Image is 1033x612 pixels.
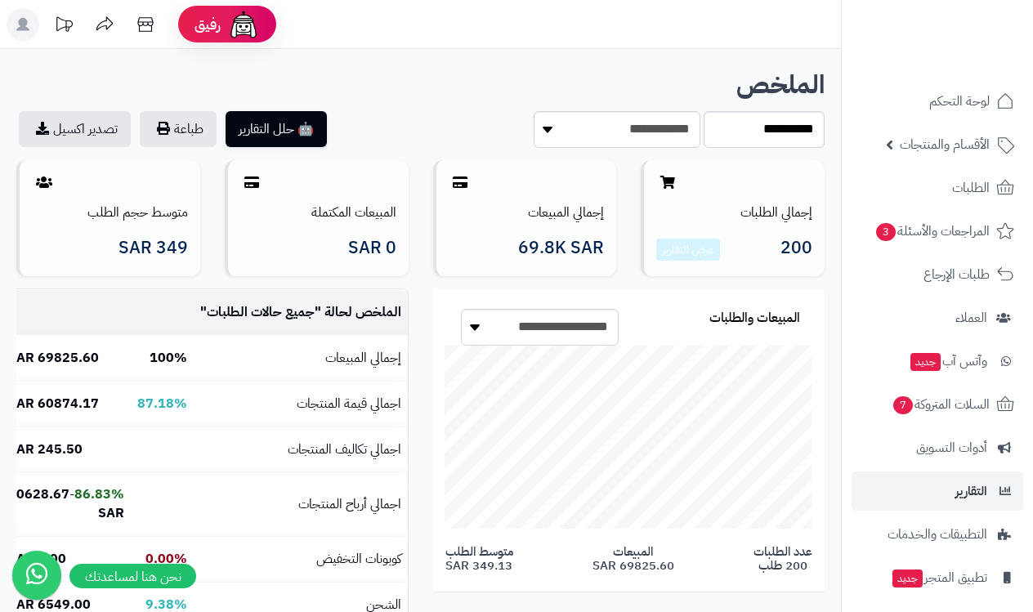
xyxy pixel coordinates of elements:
[923,263,990,286] span: طلبات الإرجاع
[150,348,187,368] b: 100%
[8,440,83,459] b: 245.50 SAR
[2,472,131,536] td: -
[43,8,84,45] a: تحديثات المنصة
[87,203,188,222] a: متوسط حجم الطلب
[311,203,396,222] a: المبيعات المكتملة
[195,15,221,34] span: رفيق
[876,223,896,241] span: 3
[888,523,987,546] span: التطبيقات والخدمات
[852,342,1023,381] a: وآتس آبجديد
[348,239,396,257] span: 0 SAR
[929,90,990,113] span: لوحة التحكم
[226,111,327,147] button: 🤖 حلل التقارير
[852,212,1023,251] a: المراجعات والأسئلة3
[852,471,1023,511] a: التقارير
[852,255,1023,294] a: طلبات الإرجاع
[780,239,812,261] span: 200
[955,306,987,329] span: العملاء
[892,570,923,587] span: جديد
[662,241,714,258] a: عرض التقارير
[910,353,941,371] span: جديد
[194,336,408,381] td: إجمالي المبيعات
[145,549,187,569] b: 0.00%
[852,82,1023,121] a: لوحة التحكم
[852,168,1023,208] a: الطلبات
[8,485,124,523] b: 60628.67 SAR
[874,220,990,243] span: المراجعات والأسئلة
[916,436,987,459] span: أدوات التسويق
[8,549,66,569] b: 0.00 SAR
[709,311,800,326] h3: المبيعات والطلبات
[893,396,913,414] span: 7
[445,545,513,572] span: متوسط الطلب 349.13 SAR
[528,203,604,222] a: إجمالي المبيعات
[892,393,990,416] span: السلات المتروكة
[891,566,987,589] span: تطبيق المتجر
[736,65,825,104] b: الملخص
[900,133,990,156] span: الأقسام والمنتجات
[194,290,408,335] td: الملخص لحالة " "
[852,298,1023,337] a: العملاء
[952,176,990,199] span: الطلبات
[852,428,1023,467] a: أدوات التسويق
[194,382,408,427] td: اجمالي قيمة المنتجات
[8,348,99,368] b: 69825.60 SAR
[593,545,674,572] span: المبيعات 69825.60 SAR
[137,394,187,413] b: 87.18%
[140,111,217,147] button: طباعة
[207,302,315,322] span: جميع حالات الطلبات
[74,485,124,504] b: 86.83%
[19,111,131,147] a: تصدير اكسيل
[227,8,260,41] img: ai-face.png
[852,558,1023,597] a: تطبيق المتجرجديد
[909,350,987,373] span: وآتس آب
[518,239,604,257] span: 69.8K SAR
[754,545,812,572] span: عدد الطلبات 200 طلب
[740,203,812,222] a: إجمالي الطلبات
[8,394,99,413] b: 60874.17 SAR
[852,385,1023,424] a: السلات المتروكة7
[852,515,1023,554] a: التطبيقات والخدمات
[119,239,188,257] span: 349 SAR
[194,427,408,472] td: اجمالي تكاليف المنتجات
[955,480,987,503] span: التقارير
[194,472,408,536] td: اجمالي أرباح المنتجات
[194,537,408,582] td: كوبونات التخفيض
